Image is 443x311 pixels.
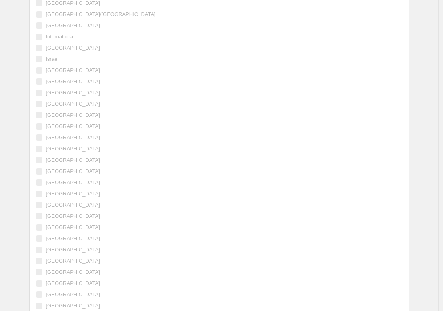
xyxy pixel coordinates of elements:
[46,11,156,17] span: [GEOGRAPHIC_DATA]/[GEOGRAPHIC_DATA]
[46,168,100,174] span: [GEOGRAPHIC_DATA]
[46,191,100,197] span: [GEOGRAPHIC_DATA]
[46,134,100,140] span: [GEOGRAPHIC_DATA]
[46,123,100,129] span: [GEOGRAPHIC_DATA]
[46,90,100,96] span: [GEOGRAPHIC_DATA]
[46,101,100,107] span: [GEOGRAPHIC_DATA]
[46,235,100,241] span: [GEOGRAPHIC_DATA]
[46,247,100,253] span: [GEOGRAPHIC_DATA]
[46,78,100,84] span: [GEOGRAPHIC_DATA]
[46,202,100,208] span: [GEOGRAPHIC_DATA]
[46,45,100,51] span: [GEOGRAPHIC_DATA]
[46,291,100,297] span: [GEOGRAPHIC_DATA]
[46,22,100,28] span: [GEOGRAPHIC_DATA]
[46,56,59,62] span: Israel
[46,112,100,118] span: [GEOGRAPHIC_DATA]
[46,67,100,73] span: [GEOGRAPHIC_DATA]
[46,280,100,286] span: [GEOGRAPHIC_DATA]
[46,269,100,275] span: [GEOGRAPHIC_DATA]
[46,213,100,219] span: [GEOGRAPHIC_DATA]
[46,157,100,163] span: [GEOGRAPHIC_DATA]
[46,146,100,152] span: [GEOGRAPHIC_DATA]
[46,179,100,185] span: [GEOGRAPHIC_DATA]
[46,224,100,230] span: [GEOGRAPHIC_DATA]
[46,34,75,40] span: International
[46,303,100,309] span: [GEOGRAPHIC_DATA]
[46,258,100,264] span: [GEOGRAPHIC_DATA]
